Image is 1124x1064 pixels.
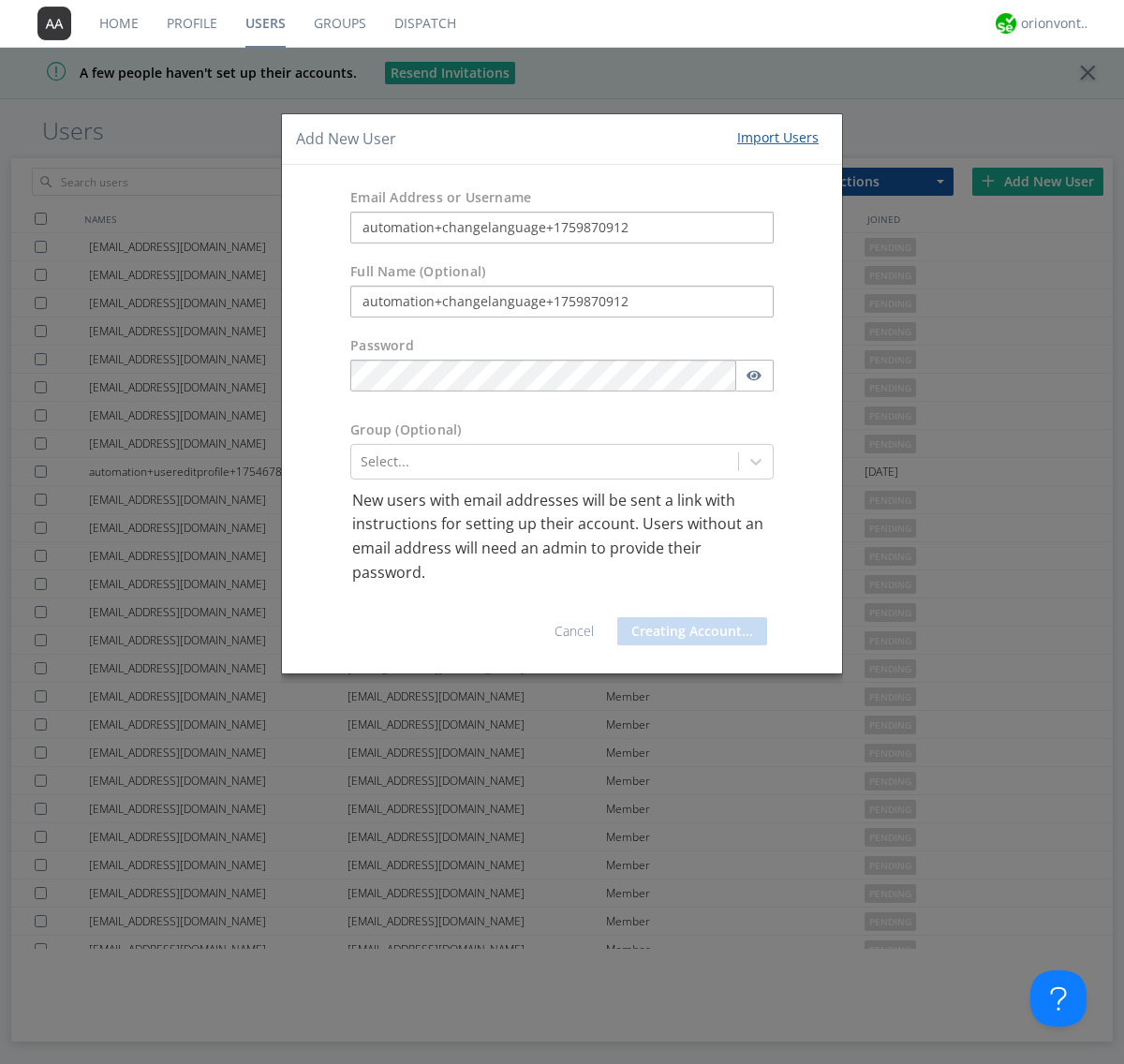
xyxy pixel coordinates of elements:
h4: Add New User [296,128,396,150]
input: e.g. email@address.com, Housekeeping1 [350,212,774,244]
div: orionvontas+atlas+automation+org2 [1021,14,1091,33]
button: Creating Account... [617,617,767,645]
label: Password [350,336,414,355]
label: Group (Optional) [350,421,461,439]
div: Import Users [737,128,819,147]
input: Julie Appleseed [350,286,774,318]
label: Email Address or Username [350,188,531,207]
img: 29d36aed6fa347d5a1537e7736e6aa13 [996,13,1016,34]
img: 373638.png [37,7,71,40]
p: New users with email addresses will be sent a link with instructions for setting up their account... [352,489,772,584]
label: Full Name (Optional) [350,262,485,281]
a: Cancel [555,622,594,640]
